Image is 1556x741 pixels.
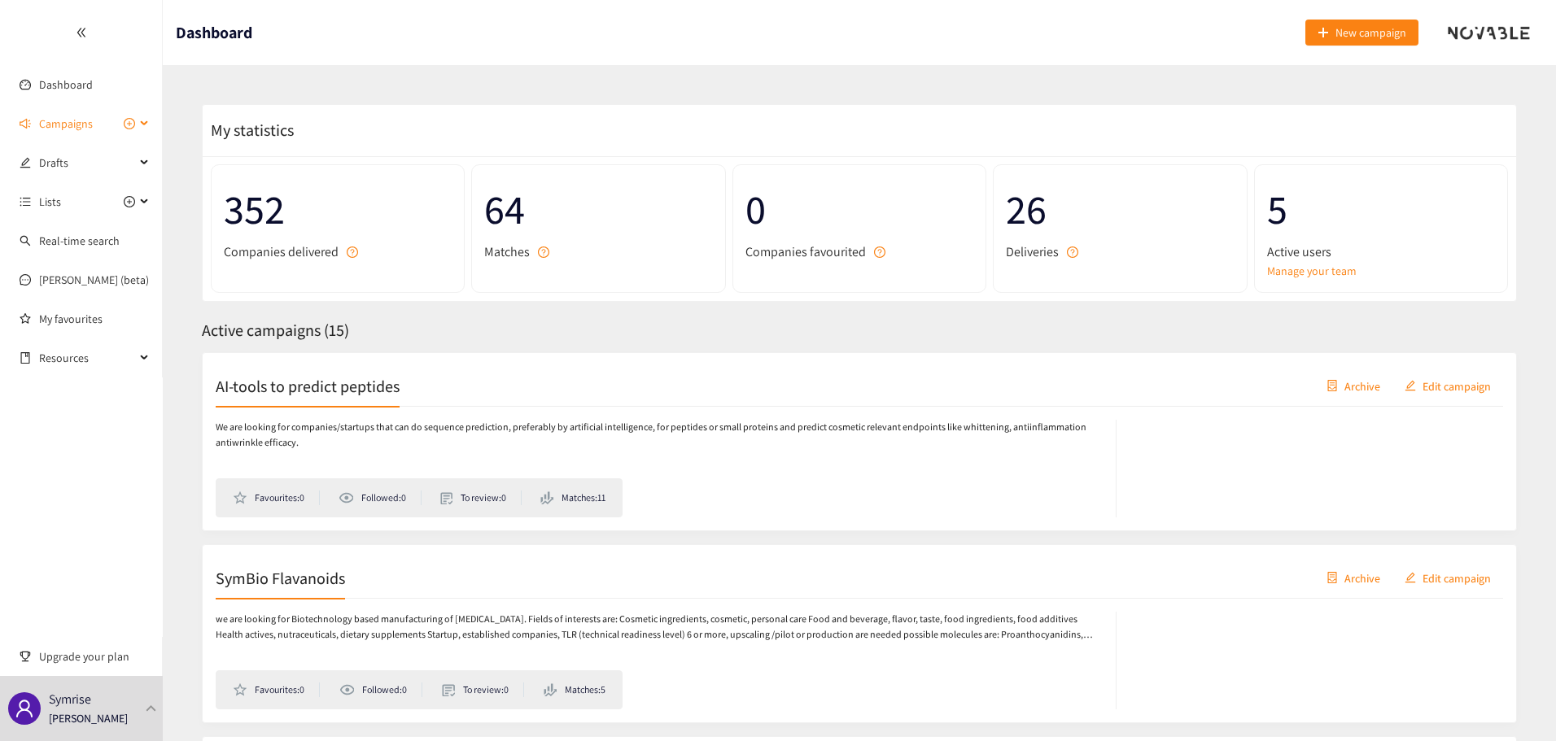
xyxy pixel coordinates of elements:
[20,118,31,129] span: sound
[440,490,522,505] li: To review: 0
[1344,377,1380,394] span: Archive
[39,77,93,92] a: Dashboard
[538,246,549,258] span: question-circle
[1267,177,1495,242] span: 5
[1067,246,1078,258] span: question-circle
[20,651,31,662] span: trophy
[39,146,135,179] span: Drafts
[540,490,605,505] li: Matches: 11
[745,177,973,242] span: 0
[1314,373,1392,399] button: containerArchive
[1006,177,1234,242] span: 26
[202,544,1517,723] a: SymBio FlavanoidscontainerArchiveeditEdit campaignwe are looking for Biotechnology based manufact...
[224,242,339,262] span: Companies delivered
[20,352,31,364] span: book
[49,709,128,727] p: [PERSON_NAME]
[39,342,135,374] span: Resources
[347,246,358,258] span: question-circle
[874,246,885,258] span: question-circle
[1267,262,1495,280] a: Manage your team
[233,490,320,505] li: Favourites: 0
[202,320,349,341] span: Active campaigns ( 15 )
[202,352,1517,531] a: AI-tools to predict peptidescontainerArchiveeditEdit campaignWe are looking for companies/startup...
[442,682,524,697] li: To review: 0
[20,157,31,168] span: edit
[1475,663,1556,741] iframe: Chat Widget
[1405,572,1416,585] span: edit
[1423,569,1491,586] span: Edit campaign
[39,233,120,248] a: Real-time search
[39,272,149,287] a: [PERSON_NAME] (beta)
[1344,569,1380,586] span: Archive
[15,699,34,718] span: user
[1392,564,1503,591] button: editEdit campaign
[124,196,135,207] span: plus-circle
[203,120,294,141] span: My statistics
[339,682,422,697] li: Followed: 0
[216,420,1099,451] p: We are looking for companies/startups that can do sequence prediction, preferably by artificial i...
[1314,564,1392,591] button: containerArchive
[1392,373,1503,399] button: editEdit campaign
[39,107,93,140] span: Campaigns
[1335,24,1406,41] span: New campaign
[1267,242,1331,262] span: Active users
[49,689,91,709] p: Symrise
[124,118,135,129] span: plus-circle
[233,682,320,697] li: Favourites: 0
[216,374,400,397] h2: AI-tools to predict peptides
[1305,20,1418,46] button: plusNew campaign
[1423,377,1491,394] span: Edit campaign
[1327,380,1338,393] span: container
[39,303,150,335] a: My favourites
[39,185,61,218] span: Lists
[484,242,530,262] span: Matches
[339,490,422,505] li: Followed: 0
[1405,380,1416,393] span: edit
[20,196,31,207] span: unordered-list
[216,612,1099,643] p: we are looking for Biotechnology based manufacturing of [MEDICAL_DATA]. Fields of interests are: ...
[216,566,345,589] h2: SymBio Flavanoids
[484,177,712,242] span: 64
[76,27,87,38] span: double-left
[544,682,605,697] li: Matches: 5
[224,177,452,242] span: 352
[745,242,866,262] span: Companies favourited
[1006,242,1059,262] span: Deliveries
[1318,27,1329,40] span: plus
[1327,572,1338,585] span: container
[39,640,150,673] span: Upgrade your plan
